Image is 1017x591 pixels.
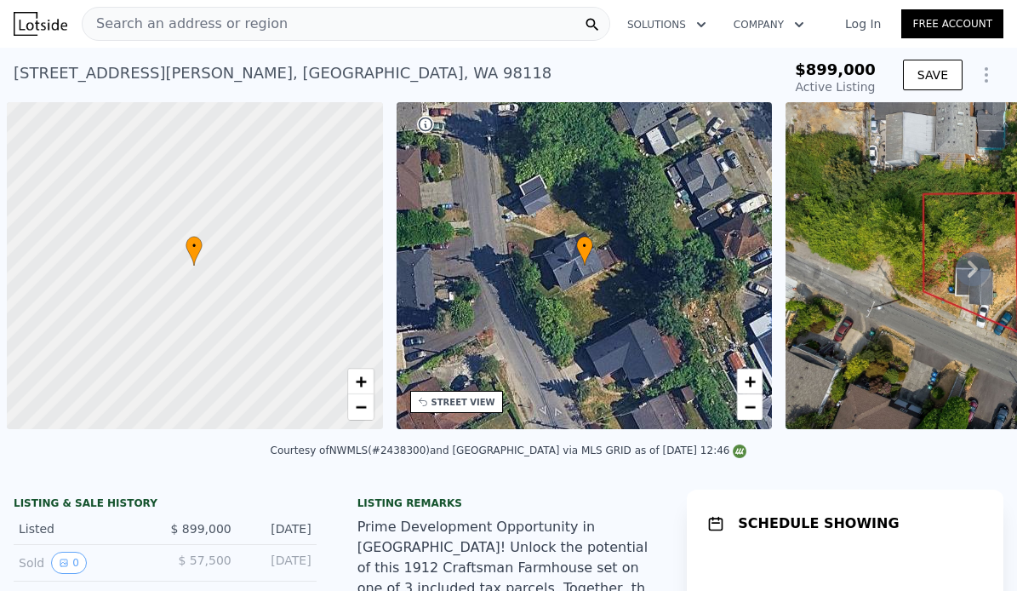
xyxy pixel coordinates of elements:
a: Zoom in [348,369,374,394]
div: Listed [19,520,151,537]
span: $899,000 [795,60,876,78]
div: STREET VIEW [431,396,495,409]
button: SAVE [903,60,963,90]
span: − [355,396,366,417]
span: + [745,370,756,392]
button: Solutions [614,9,720,40]
img: NWMLS Logo [733,445,746,458]
span: Active Listing [796,80,876,94]
a: Free Account [901,9,1003,38]
button: Company [720,9,818,40]
div: Sold [19,552,151,574]
span: Search an address or region [83,14,288,34]
div: Courtesy of NWMLS (#2438300) and [GEOGRAPHIC_DATA] via MLS GRID as of [DATE] 12:46 [271,445,747,456]
a: Log In [825,15,901,32]
span: $ 899,000 [170,522,231,536]
a: Zoom out [348,394,374,420]
span: • [576,238,593,254]
span: − [745,396,756,417]
span: + [355,370,366,392]
button: View historical data [51,552,87,574]
h1: SCHEDULE SHOWING [738,514,899,534]
a: Zoom out [737,394,763,420]
div: [DATE] [245,520,311,537]
div: • [576,236,593,266]
a: Zoom in [737,369,763,394]
span: $ 57,500 [178,554,231,567]
div: [STREET_ADDRESS][PERSON_NAME] , [GEOGRAPHIC_DATA] , WA 98118 [14,61,551,85]
div: Listing remarks [357,496,660,510]
span: • [186,238,203,254]
div: LISTING & SALE HISTORY [14,496,317,514]
div: • [186,236,203,266]
img: Lotside [14,12,67,36]
div: [DATE] [245,552,311,574]
button: Show Options [969,58,1003,92]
